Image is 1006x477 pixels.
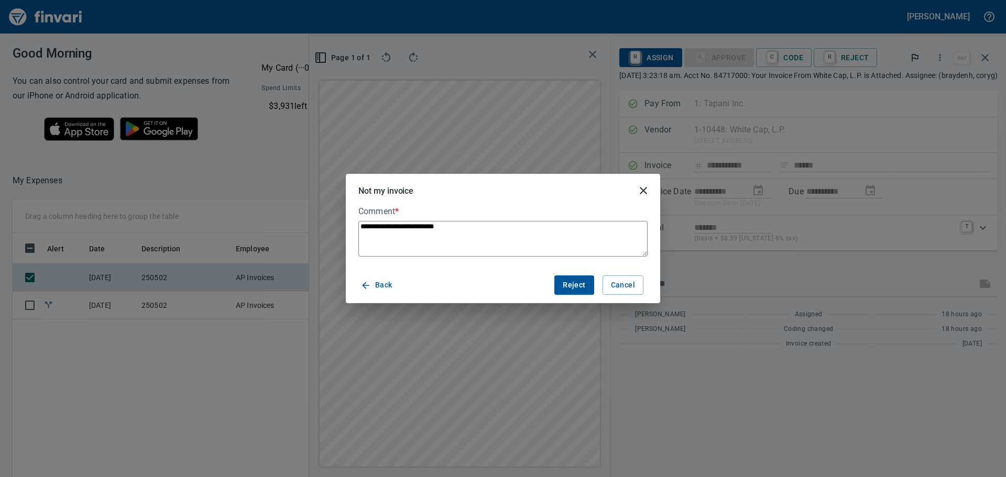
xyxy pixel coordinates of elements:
h5: Not my invoice [358,185,413,196]
button: Back [358,275,397,295]
button: Cancel [603,275,643,295]
button: close [631,178,656,203]
button: Reject [554,275,594,295]
span: Reject [563,279,585,292]
span: Back [363,279,392,292]
label: Comment [358,207,648,216]
span: Cancel [611,279,635,292]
